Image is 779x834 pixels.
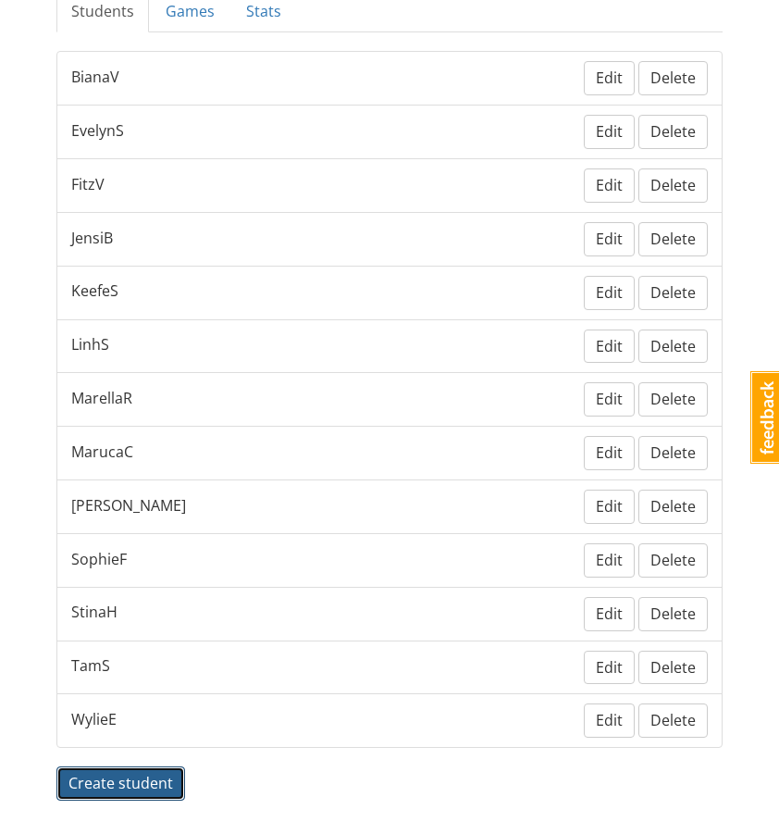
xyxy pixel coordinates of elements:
span: Edit [596,121,623,142]
button: Edit [584,490,635,524]
button: Delete [638,703,708,738]
button: Delete [638,61,708,95]
button: Delete [638,490,708,524]
span: Delete [650,229,696,249]
button: Edit [584,543,635,578]
span: Delete [650,496,696,517]
button: Edit [584,168,635,203]
span: Delete [650,710,696,730]
span: Create student [68,773,173,793]
span: Edit [596,282,623,303]
button: Edit [584,597,635,631]
span: TamS [71,655,110,677]
button: Edit [584,703,635,738]
button: Delete [638,330,708,364]
button: Create student [56,766,185,801]
span: JensiB [71,228,113,249]
span: Delete [650,657,696,678]
span: Delete [650,175,696,195]
button: Edit [584,382,635,417]
button: Delete [638,382,708,417]
button: Delete [638,115,708,149]
span: Delete [650,442,696,463]
span: Delete [650,604,696,624]
button: Edit [584,276,635,310]
span: Edit [596,68,623,88]
span: Edit [596,710,623,730]
span: Delete [650,550,696,570]
button: Edit [584,651,635,685]
button: Delete [638,222,708,256]
span: MarucaC [71,442,133,463]
span: Delete [650,389,696,409]
span: StinaH [71,602,117,623]
button: Edit [584,436,635,470]
span: Edit [596,550,623,570]
span: BianaV [71,67,119,88]
span: Edit [596,229,623,249]
button: Delete [638,597,708,631]
span: FitzV [71,174,105,195]
span: [PERSON_NAME] [71,495,186,517]
span: Delete [650,336,696,356]
span: Delete [650,68,696,88]
span: LinhS [71,334,109,355]
button: Edit [584,330,635,364]
span: Edit [596,336,623,356]
button: Edit [584,61,635,95]
button: Delete [638,168,708,203]
button: Edit [584,222,635,256]
button: Delete [638,543,708,578]
span: Delete [650,121,696,142]
span: Delete [650,282,696,303]
button: Edit [584,115,635,149]
span: Edit [596,389,623,409]
span: Edit [596,175,623,195]
span: Edit [596,604,623,624]
button: Delete [638,651,708,685]
span: Edit [596,496,623,517]
span: EvelynS [71,120,124,142]
button: Delete [638,276,708,310]
span: KeefeS [71,280,118,302]
span: WylieE [71,709,117,730]
span: Edit [596,657,623,678]
span: SophieF [71,549,127,570]
span: Edit [596,442,623,463]
button: Delete [638,436,708,470]
span: MarellaR [71,388,132,409]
